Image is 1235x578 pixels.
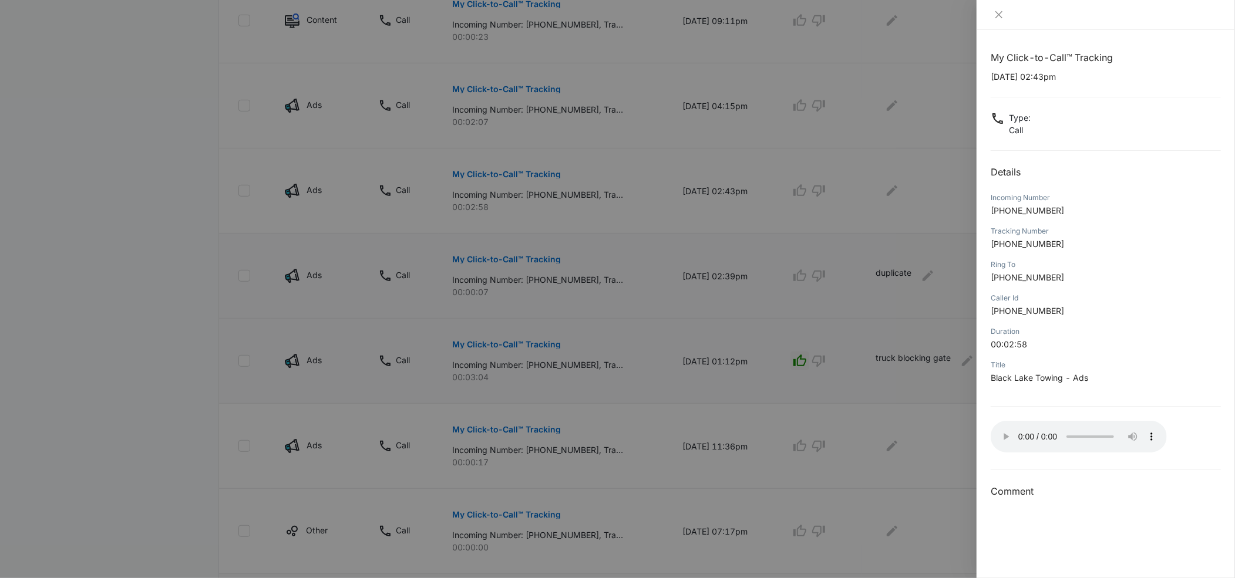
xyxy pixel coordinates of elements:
p: Type : [1009,111,1031,124]
h2: Details [991,165,1221,179]
p: Call [1009,124,1031,136]
span: [PHONE_NUMBER] [991,239,1064,249]
div: Ring To [991,259,1221,270]
span: close [994,10,1004,19]
span: Black Lake Towing - Ads [991,373,1088,383]
span: [PHONE_NUMBER] [991,272,1064,282]
div: Tracking Number [991,226,1221,236]
h3: Comment [991,484,1221,498]
p: [DATE] 02:43pm [991,70,1221,83]
div: Caller Id [991,293,1221,303]
h1: My Click-to-Call™ Tracking [991,50,1221,65]
div: Duration [991,326,1221,337]
button: Close [991,9,1007,20]
span: [PHONE_NUMBER] [991,205,1064,215]
span: [PHONE_NUMBER] [991,306,1064,316]
div: Incoming Number [991,192,1221,203]
audio: Your browser does not support the audio tag. [991,421,1167,452]
span: 00:02:58 [991,339,1027,349]
div: Title [991,360,1221,370]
